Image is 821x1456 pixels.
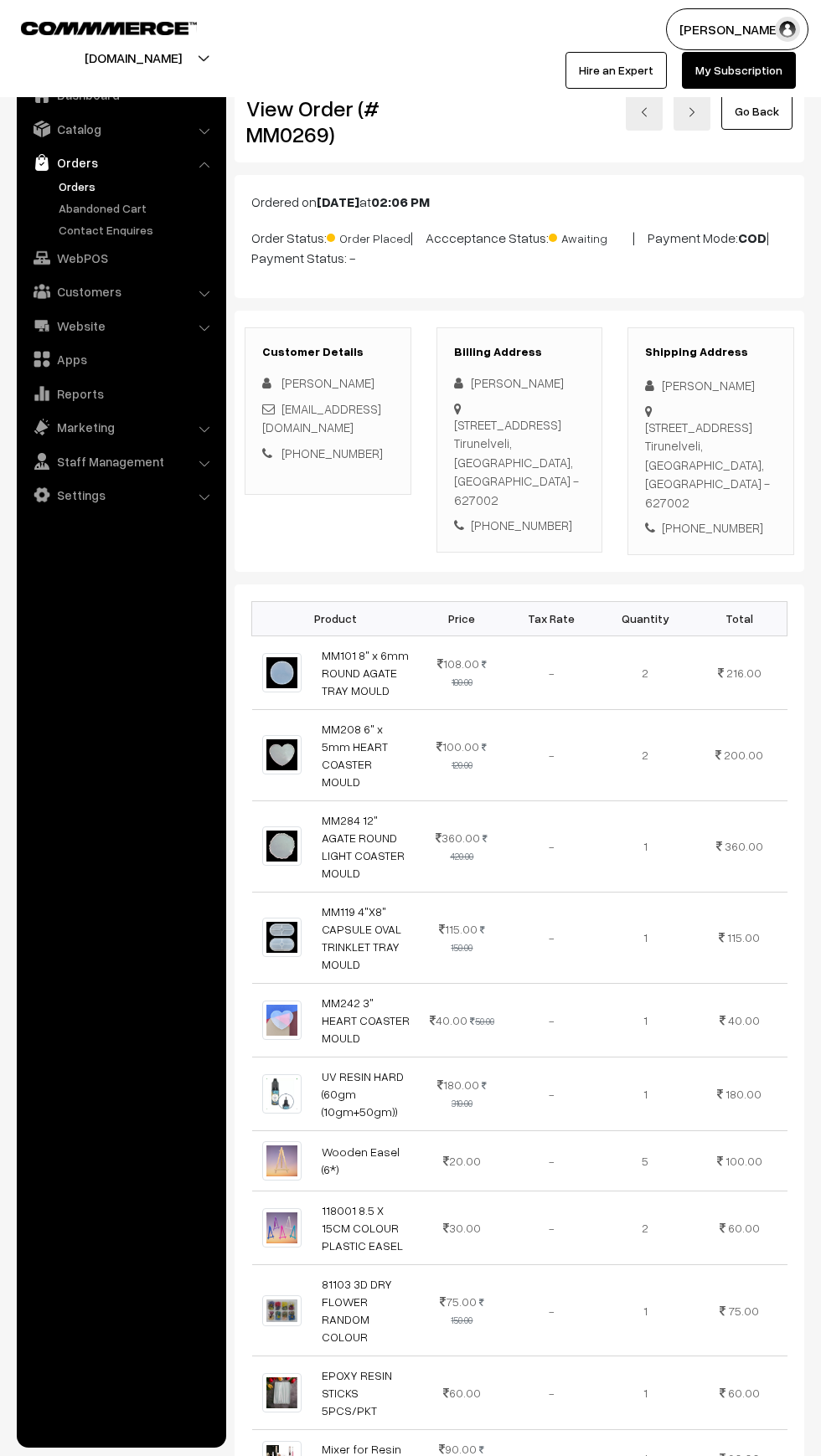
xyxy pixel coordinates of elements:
[322,996,410,1045] a: MM242 3" HEART COASTER MOULD
[645,376,777,395] div: [PERSON_NAME]
[724,748,763,762] span: 200.00
[721,93,793,130] a: Go Back
[565,52,667,89] a: Hire an Expert
[451,924,485,953] strike: 150.00
[643,839,648,853] span: 1
[21,114,220,144] a: Catalog
[21,311,220,341] a: Website
[322,904,401,971] a: MM119 4"X8" CAPSULE OVAL TRINKLET TRAY MOULD
[643,1087,648,1101] span: 1
[262,1208,302,1248] img: 1701770949442-87484918-removebg-preview.png
[262,918,302,957] img: 1701169118944-981510865.png
[725,1154,762,1168] span: 100.00
[726,666,762,680] span: 216.00
[262,345,394,359] h3: Customer Details
[775,17,800,42] img: user
[687,107,697,117] img: right-arrow.png
[639,107,649,117] img: left-arrow.png
[262,653,302,692] img: 1701169111123-190525468.png
[436,739,479,754] span: 100.00
[54,199,220,217] a: Abandoned Cart
[504,1356,598,1430] td: -
[262,735,302,774] img: 1701169109576-352576073.png
[504,601,598,635] th: Tax Rate
[262,1295,302,1326] img: 1727511515535-789406342.png
[645,345,777,359] h3: Shipping Address
[437,1078,479,1092] span: 180.00
[252,601,420,635] th: Product
[642,666,648,680] span: 2
[728,1386,760,1400] span: 60.00
[682,52,796,89] a: My Subscription
[692,601,787,635] th: Total
[281,445,383,460] a: [PHONE_NUMBER]
[21,344,220,374] a: Apps
[443,1221,481,1235] span: 30.00
[430,1013,467,1027] span: 40.00
[21,412,220,442] a: Marketing
[21,378,220,409] a: Reports
[598,601,692,635] th: Quantity
[420,601,504,635] th: Price
[645,518,777,538] div: [PHONE_NUMBER]
[443,1386,481,1400] span: 60.00
[437,656,479,671] span: 108.00
[504,1057,598,1130] td: -
[443,1154,481,1168] span: 20.00
[450,833,488,862] strike: 420.00
[504,800,598,892] td: -
[454,415,586,510] div: [STREET_ADDRESS] Tirunelveli, [GEOGRAPHIC_DATA], [GEOGRAPHIC_DATA] - 627002
[439,922,478,936] span: 115.00
[26,37,240,79] button: [DOMAIN_NAME]
[728,1221,760,1235] span: 60.00
[504,635,598,709] td: -
[643,1386,648,1400] span: 1
[454,345,586,359] h3: Billing Address
[642,748,648,762] span: 2
[21,446,220,476] a: Staff Management
[262,1141,302,1181] img: WhatsApp_Image_2024-11-18_at_4.11.26_PM-removebg-preview.png
[738,229,767,246] b: COD
[21,243,220,273] a: WebPOS
[728,1304,759,1318] span: 75.00
[54,177,220,195] a: Orders
[727,930,760,944] span: 115.00
[645,418,777,512] div: [STREET_ADDRESS] Tirunelveli, [GEOGRAPHIC_DATA], [GEOGRAPHIC_DATA] - 627002
[327,225,410,247] span: Order Placed
[262,1074,302,1114] img: 1700848460881-29192235.png
[262,826,302,866] img: 1707908552201-210768767.png
[549,225,633,247] span: Awaiting
[21,22,197,34] img: COMMMERCE
[454,373,586,393] div: [PERSON_NAME]
[643,1304,648,1318] span: 1
[246,95,411,147] h2: View Order (# MM0269)
[251,225,787,268] p: Order Status: | Accceptance Status: | Payment Mode: | Payment Status: -
[322,1145,400,1176] a: Wooden Easel (6*)
[504,983,598,1057] td: -
[470,1016,494,1026] strike: 50.00
[439,1442,477,1456] span: 90.00
[21,276,220,306] a: Customers
[371,193,430,210] b: 02:06 PM
[642,1154,648,1168] span: 5
[452,742,488,770] strike: 120.00
[436,831,480,845] span: 360.00
[504,892,598,983] td: -
[666,8,808,50] button: [PERSON_NAME]…
[643,1013,648,1027] span: 1
[504,709,598,800] td: -
[54,221,220,239] a: Contact Enquires
[504,1191,598,1265] td: -
[643,930,648,944] span: 1
[281,375,374,390] span: [PERSON_NAME]
[642,1221,648,1235] span: 2
[504,1130,598,1191] td: -
[322,1203,403,1253] a: 118001 8.5 X 15CM COLOUR PLASTIC EASEL
[322,1277,392,1344] a: 81103 3D DRY FLOWER RANDOM COLOUR
[725,839,763,853] span: 360.00
[725,1087,762,1101] span: 180.00
[251,192,787,212] p: Ordered on at
[504,1265,598,1356] td: -
[262,1001,302,1040] img: 1701254281028-117652574.png
[21,480,220,510] a: Settings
